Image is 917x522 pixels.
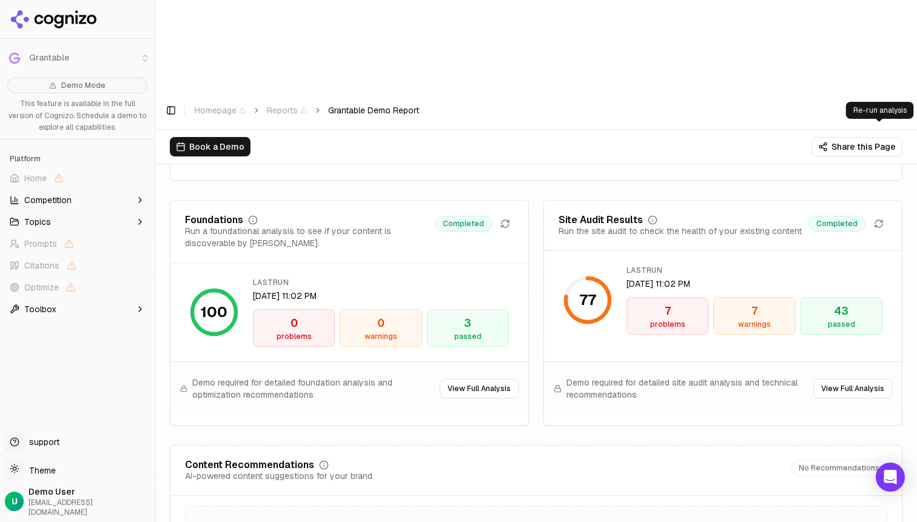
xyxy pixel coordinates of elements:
[201,303,227,322] div: 100
[195,104,246,116] span: Homepage
[440,379,519,398] button: View Full Analysis
[185,215,243,225] div: Foundations
[253,290,509,302] div: [DATE] 11:02 PM
[345,315,416,332] div: 0
[566,376,813,401] span: Demo required for detailed site audit analysis and technical recommendations
[24,238,57,250] span: Prompts
[29,486,150,498] span: Demo User
[29,498,150,517] span: [EMAIL_ADDRESS][DOMAIN_NAME]
[24,281,59,293] span: Optimize
[24,172,47,184] span: Home
[328,104,419,116] span: Grantable Demo Report
[719,320,790,329] div: warnings
[12,495,18,507] span: U
[813,379,892,398] button: View Full Analysis
[5,212,150,232] button: Topics
[258,332,329,341] div: problems
[61,81,106,90] span: Demo Mode
[579,290,596,310] div: 77
[559,215,643,225] div: Site Audit Results
[559,225,802,237] div: Run the site audit to check the health of your existing content
[5,299,150,319] button: Toolbox
[853,105,907,115] p: Re-run analysis
[626,278,882,290] div: [DATE] 11:02 PM
[192,376,440,401] span: Demo required for detailed foundation analysis and optimization recommendations
[811,137,902,156] button: Share this Page
[632,320,703,329] div: problems
[185,225,435,249] div: Run a foundational analysis to see if your content is discoverable by [PERSON_NAME].
[195,104,419,116] nav: breadcrumb
[7,98,147,134] p: This feature is available in the full version of Cognizo. Schedule a demo to explore all capabili...
[170,137,250,156] button: Book a Demo
[632,303,703,320] div: 7
[435,216,492,232] span: Completed
[876,463,905,492] div: Open Intercom Messenger
[24,465,56,476] span: Theme
[808,216,865,232] span: Completed
[806,320,877,329] div: passed
[719,303,790,320] div: 7
[24,303,56,315] span: Toolbox
[258,315,329,332] div: 0
[253,278,509,287] div: lastRun
[626,266,882,275] div: lastRun
[432,332,503,341] div: passed
[5,190,150,210] button: Competition
[24,194,72,206] span: Competition
[185,470,372,482] div: AI-powered content suggestions for your brand
[432,315,503,332] div: 3
[5,149,150,169] div: Platform
[24,259,59,272] span: Citations
[267,104,307,116] span: Reports
[806,303,877,320] div: 43
[185,460,314,470] div: Content Recommendations
[345,332,416,341] div: warnings
[24,436,59,448] span: support
[791,460,887,476] span: No Recommendations
[24,216,51,228] span: Topics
